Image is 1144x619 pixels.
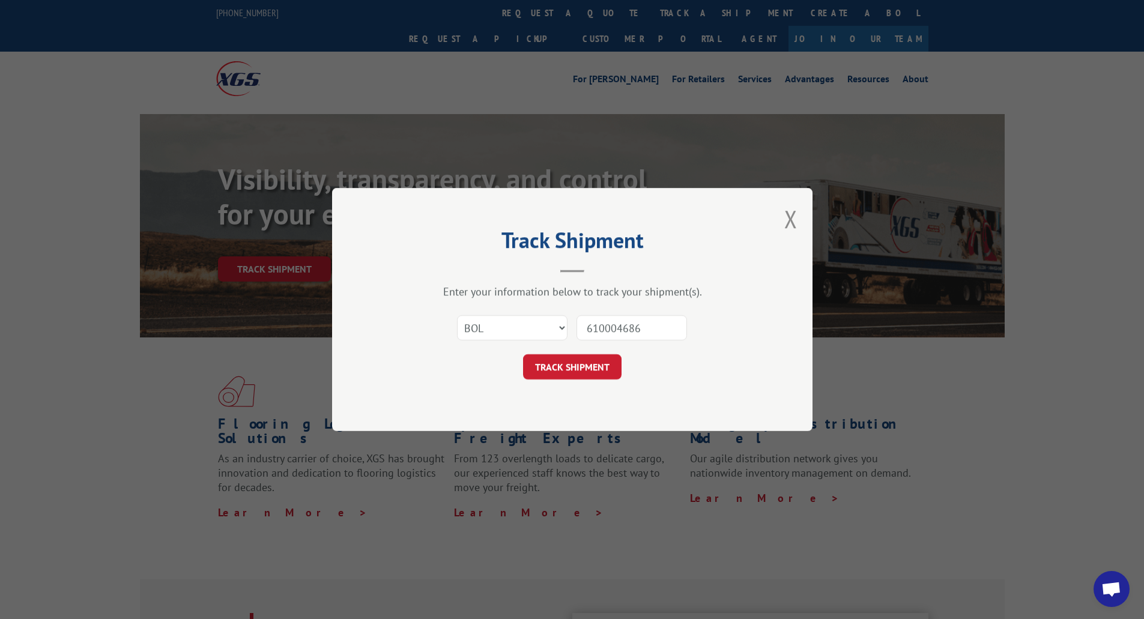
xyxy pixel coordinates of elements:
[523,354,622,379] button: TRACK SHIPMENT
[392,232,752,255] h2: Track Shipment
[392,285,752,298] div: Enter your information below to track your shipment(s).
[784,203,797,235] button: Close modal
[577,315,687,340] input: Number(s)
[1094,571,1130,607] a: Open chat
